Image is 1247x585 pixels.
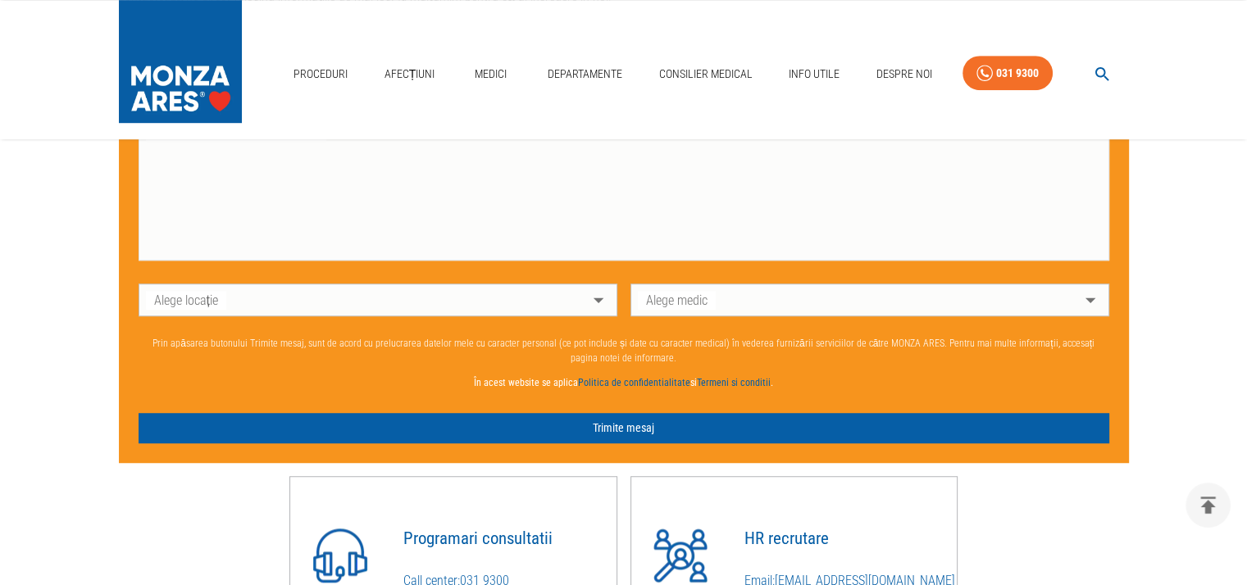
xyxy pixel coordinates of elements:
a: Info Utile [782,57,846,91]
a: Proceduri [287,57,354,91]
button: Trimite mesaj [139,413,1109,443]
h4: Programari consultatii [403,529,617,548]
a: Departamente [541,57,629,91]
h4: HR recrutare [744,529,957,548]
div: 031 9300 [996,63,1039,84]
a: Despre Noi [870,57,939,91]
strong: În acest website se aplica si . [474,377,773,388]
a: Medici [465,57,517,91]
a: Termeni si conditii [697,377,771,388]
p: Prin apăsarea butonului Trimite mesaj, sunt de acord cu prelucrarea datelor mele cu caracter pers... [139,336,1109,365]
a: 031 9300 [963,56,1053,91]
a: Afecțiuni [378,57,442,91]
a: Consilier Medical [652,57,758,91]
a: Politica de confidentialitate [578,377,690,388]
button: delete [1186,483,1231,528]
